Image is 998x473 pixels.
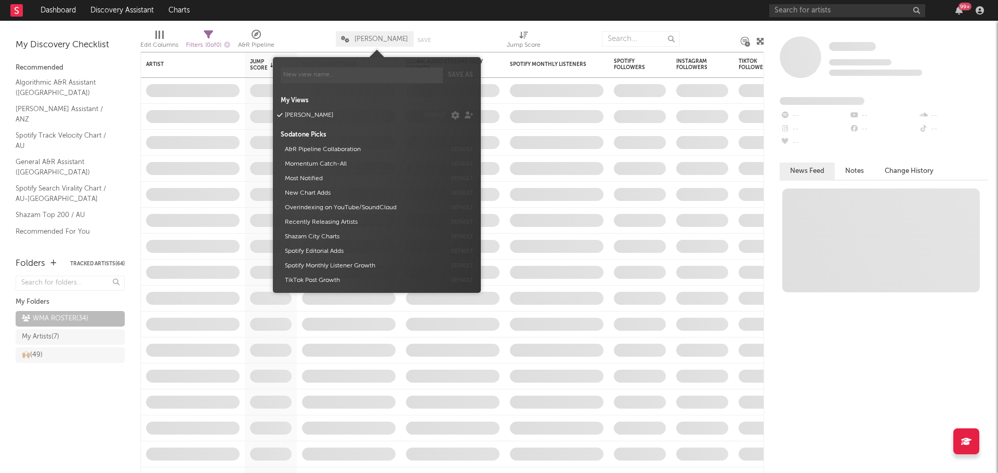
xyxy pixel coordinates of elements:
[451,176,473,181] button: default
[16,311,125,327] a: WMA ROSTER(34)
[16,183,114,204] a: Spotify Search Virality Chart / AU-[GEOGRAPHIC_DATA]
[849,109,918,123] div: --
[451,249,473,254] button: default
[507,39,541,51] div: Jump Score
[448,67,473,83] button: Save as
[281,273,446,288] button: TikTok Post Growth
[829,70,922,76] span: 0 fans last week
[602,31,680,47] input: Search...
[16,103,114,125] a: [PERSON_NAME] Assistant / ANZ
[16,276,125,291] input: Search for folders...
[281,229,446,244] button: Shazam City Charts
[281,186,446,200] button: New Chart Adds
[874,163,944,180] button: Change History
[250,59,276,71] div: Jump Score
[835,163,874,180] button: Notes
[281,130,473,140] div: Sodatone Picks
[281,108,419,123] button: [PERSON_NAME]
[281,67,443,83] input: New view name...
[424,113,446,118] button: default
[780,109,849,123] div: --
[22,331,59,343] div: My Artists ( 7 )
[451,191,473,196] button: default
[507,26,541,56] div: Jump Score
[451,161,473,167] button: default
[958,3,971,10] div: 99 +
[281,157,446,171] button: Momentum Catch-All
[16,130,114,151] a: Spotify Track Velocity Chart / AU
[16,77,114,98] a: Algorithmic A&R Assistant ([GEOGRAPHIC_DATA])
[780,163,835,180] button: News Feed
[238,26,274,56] div: A&R Pipeline
[146,61,224,67] div: Artist
[451,263,473,268] button: default
[417,37,431,43] button: Save
[451,234,473,239] button: default
[281,200,446,215] button: Overindexing on YouTube/SoundCloud
[16,39,125,51] div: My Discovery Checklist
[829,59,891,65] span: Tracking Since: [DATE]
[780,136,849,150] div: --
[955,6,963,15] button: 99+
[281,96,473,105] div: My Views
[16,226,114,237] a: Recommended For You
[281,215,446,229] button: Recently Releasing Artists
[849,123,918,136] div: --
[918,109,988,123] div: --
[140,39,178,51] div: Edit Columns
[16,156,114,178] a: General A&R Assistant ([GEOGRAPHIC_DATA])
[451,147,473,152] button: default
[186,26,230,56] div: Filters(0 of 0)
[238,39,274,51] div: A&R Pipeline
[22,313,88,325] div: WMA ROSTER ( 34 )
[829,42,876,51] span: Some Artist
[510,61,588,67] div: Spotify Monthly Listeners
[16,209,114,221] a: Shazam Top 200 / AU
[281,142,446,157] button: A&R Pipeline Collaboration
[451,220,473,225] button: default
[16,62,125,74] div: Recommended
[829,42,876,52] a: Some Artist
[70,261,125,266] button: Tracked Artists(64)
[918,123,988,136] div: --
[739,58,775,71] div: TikTok Followers
[205,43,221,48] span: ( 0 of 0 )
[16,329,125,345] a: My Artists(7)
[16,296,125,308] div: My Folders
[354,36,408,43] span: [PERSON_NAME]
[769,4,925,17] input: Search for artists
[780,97,864,105] span: Fans Added by Platform
[140,26,178,56] div: Edit Columns
[16,347,125,363] a: 🙌🏼(49)
[451,205,473,210] button: default
[281,244,446,259] button: Spotify Editorial Adds
[614,58,650,71] div: Spotify Followers
[676,58,713,71] div: Instagram Followers
[780,123,849,136] div: --
[451,278,473,283] button: default
[281,259,446,273] button: Spotify Monthly Listener Growth
[186,39,230,52] div: Filters
[22,349,43,361] div: 🙌🏼 ( 49 )
[281,171,446,186] button: Most Notified
[16,258,45,270] div: Folders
